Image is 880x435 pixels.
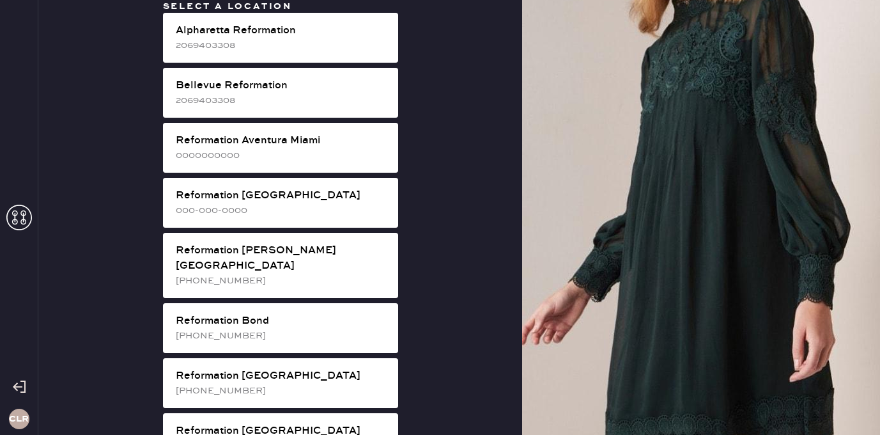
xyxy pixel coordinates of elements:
[176,368,388,384] div: Reformation [GEOGRAPHIC_DATA]
[176,203,388,217] div: 000-000-0000
[163,1,293,12] span: Select a location
[176,78,388,93] div: Bellevue Reformation
[176,384,388,398] div: [PHONE_NUMBER]
[176,133,388,148] div: Reformation Aventura Miami
[9,415,29,423] h3: CLR
[819,377,874,432] iframe: Front Chat
[176,313,388,329] div: Reformation Bond
[176,243,388,274] div: Reformation [PERSON_NAME][GEOGRAPHIC_DATA]
[176,148,388,162] div: 0000000000
[176,93,388,107] div: 2069403308
[176,38,388,52] div: 2069403308
[176,329,388,343] div: [PHONE_NUMBER]
[176,274,388,288] div: [PHONE_NUMBER]
[176,188,388,203] div: Reformation [GEOGRAPHIC_DATA]
[176,23,388,38] div: Alpharetta Reformation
